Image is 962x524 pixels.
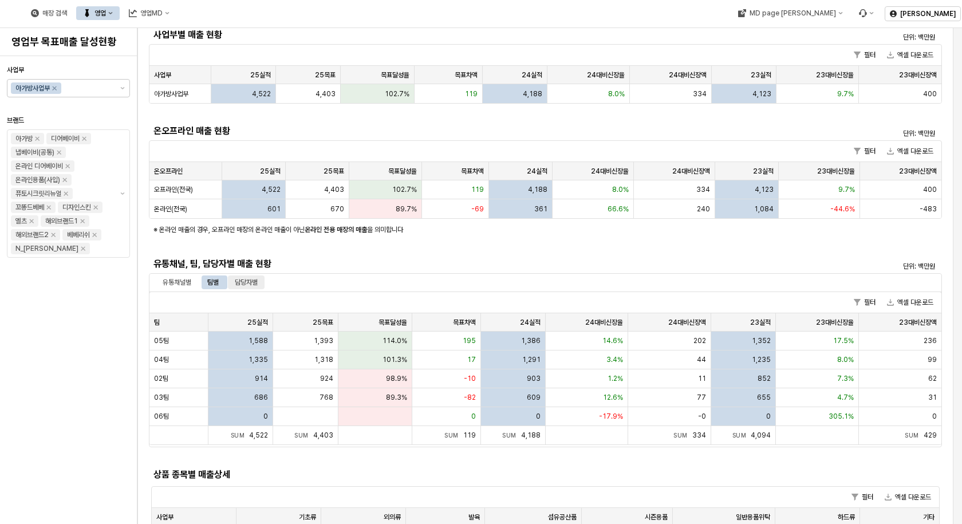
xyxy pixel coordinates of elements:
span: 4.7% [837,393,854,402]
span: 기초류 [299,513,316,522]
span: 24대비신장액 [668,318,706,327]
span: 17.5% [833,336,854,345]
div: MD page 이동 [731,6,849,20]
div: 베베리쉬 [67,229,90,241]
p: 단위: 백만원 [751,128,935,139]
span: 오프라인(전국) [154,185,193,194]
span: 101.3% [383,355,407,364]
button: 필터 [849,296,880,309]
span: 03팀 [154,393,169,402]
div: 디어베이비 [51,133,80,144]
span: 4,403 [313,431,333,439]
span: 924 [320,374,333,383]
span: 섬유공산품 [548,513,577,522]
span: 24대비신장율 [587,70,625,80]
span: 25실적 [250,70,271,80]
span: 23실적 [753,167,774,176]
span: 236 [924,336,937,345]
span: 0 [932,412,937,421]
button: [PERSON_NAME] [885,6,961,21]
span: 24실적 [522,70,542,80]
span: 4,123 [752,89,771,99]
span: 24대비신장율 [585,318,623,327]
span: Sum [231,432,250,439]
span: 102.7% [385,89,409,99]
span: 24대비신장액 [672,167,710,176]
button: MD page [PERSON_NAME] [731,6,849,20]
span: 119 [471,185,484,194]
span: 114.0% [383,336,407,345]
div: 엘츠 [15,215,27,227]
div: Remove 냅베이비(공통) [57,150,61,155]
div: 영업 [76,6,120,20]
span: 아가방사업부 [154,89,188,99]
span: 23대비신장액 [899,318,937,327]
span: 목표달성율 [388,167,417,176]
span: 25실적 [260,167,281,176]
span: 914 [255,374,268,383]
span: 목표달성율 [381,70,409,80]
span: 400 [923,185,937,194]
span: 601 [267,204,281,214]
button: 매장 검색 [24,6,74,20]
div: 담당자별 [228,275,265,289]
div: 영업MD [140,9,163,17]
span: 89.7% [396,204,417,214]
span: 14.6% [602,336,623,345]
div: 퓨토시크릿리뉴얼 [15,188,61,199]
span: -10 [464,374,476,383]
div: 해외브랜드2 [15,229,49,241]
p: 단위: 백만원 [751,32,935,42]
span: Sum [732,432,751,439]
div: Remove 아가방사업부 [52,86,57,90]
span: 89.3% [386,393,407,402]
span: 목표달성율 [379,318,407,327]
p: ※ 온라인 매출의 경우, 오프라인 매장의 온라인 매출이 아닌 을 의미합니다 [153,224,805,235]
span: 1,084 [754,204,774,214]
div: Remove 퓨토시크릿리뉴얼 [64,191,68,196]
span: 4,522 [262,185,281,194]
span: 98.9% [386,374,407,383]
span: 04팀 [154,355,169,364]
span: 334 [692,431,706,439]
span: 외의류 [384,513,401,522]
div: Remove 해외브랜드1 [80,219,85,223]
span: 99 [928,355,937,364]
span: 77 [697,393,706,402]
span: 23대비신장율 [816,318,854,327]
span: 06팀 [154,412,169,421]
span: 1,352 [752,336,771,345]
span: 23대비신장율 [816,70,854,80]
div: Remove 아가방 [35,136,40,141]
span: 23대비신장율 [817,167,855,176]
span: 11 [698,374,706,383]
span: 25실적 [247,318,268,327]
span: 3.4% [606,355,623,364]
span: 429 [924,431,937,439]
span: 목표차액 [461,167,484,176]
span: 온라인(전국) [154,204,187,214]
span: 1,588 [249,336,268,345]
span: 62 [928,374,937,383]
button: 제안 사항 표시 [116,80,129,97]
span: 브랜드 [7,116,24,124]
div: 아가방사업부 [15,82,50,94]
span: 25목표 [324,167,344,176]
span: 팀 [154,318,160,327]
span: Sum [673,432,692,439]
div: 꼬똥드베베 [15,202,44,213]
div: N_[PERSON_NAME] [15,243,78,254]
span: 4,522 [249,431,268,439]
span: -44.6% [830,204,855,214]
span: -17.9% [599,412,623,421]
button: 영업MD [122,6,176,20]
span: 119 [463,431,476,439]
span: 1,235 [752,355,771,364]
div: Remove 온라인 디어베이비 [65,164,70,168]
span: 4,403 [324,185,344,194]
div: 유통채널별 [156,275,198,289]
span: 24실적 [520,318,541,327]
span: 목표차액 [453,318,476,327]
button: 엑셀 다운로드 [880,490,936,504]
span: 102.7% [392,185,417,194]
